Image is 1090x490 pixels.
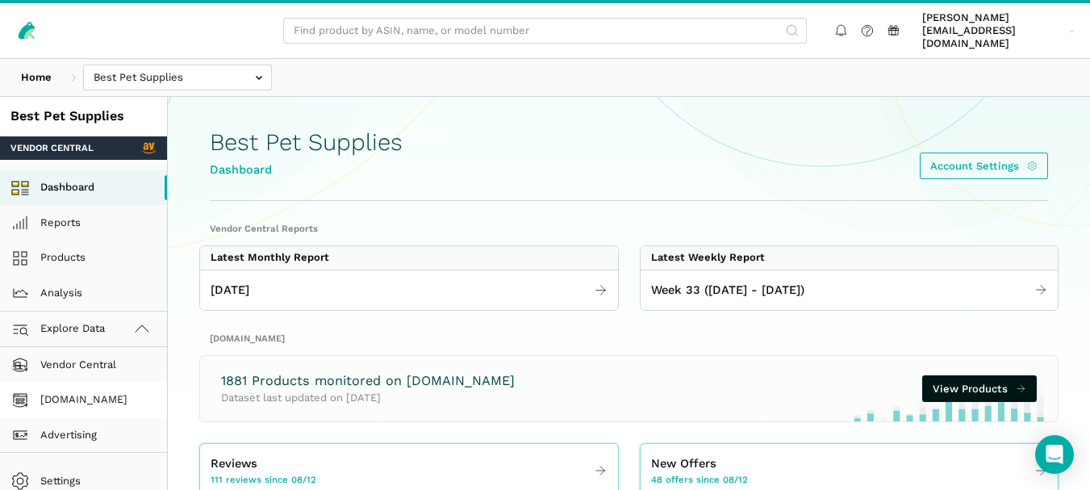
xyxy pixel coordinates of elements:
[16,320,106,339] span: Explore Data
[211,251,329,264] div: Latest Monthly Report
[221,372,515,391] h3: 1881 Products monitored on [DOMAIN_NAME]
[933,381,1008,397] span: View Products
[920,153,1048,179] a: Account Settings
[651,473,748,486] span: 48 offers since 08/12
[210,332,1048,345] h2: [DOMAIN_NAME]
[10,107,157,126] div: Best Pet Supplies
[211,454,257,473] span: Reviews
[83,65,272,91] input: Best Pet Supplies
[10,141,94,154] span: Vendor Central
[221,390,515,406] p: Dataset last updated on [DATE]
[651,251,765,264] div: Latest Weekly Report
[200,276,618,305] a: [DATE]
[922,375,1037,402] a: View Products
[1035,435,1074,474] div: Open Intercom Messenger
[10,65,62,91] a: Home
[283,18,807,44] input: Find product by ASIN, name, or model number
[210,129,403,156] h1: Best Pet Supplies
[917,9,1080,53] a: [PERSON_NAME][EMAIL_ADDRESS][DOMAIN_NAME]
[210,222,1048,235] h2: Vendor Central Reports
[210,161,403,179] div: Dashboard
[211,281,249,299] span: [DATE]
[641,276,1059,305] a: Week 33 ([DATE] - [DATE])
[651,281,804,299] span: Week 33 ([DATE] - [DATE])
[651,454,716,473] span: New Offers
[211,473,316,486] span: 111 reviews since 08/12
[922,11,1063,51] span: [PERSON_NAME][EMAIL_ADDRESS][DOMAIN_NAME]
